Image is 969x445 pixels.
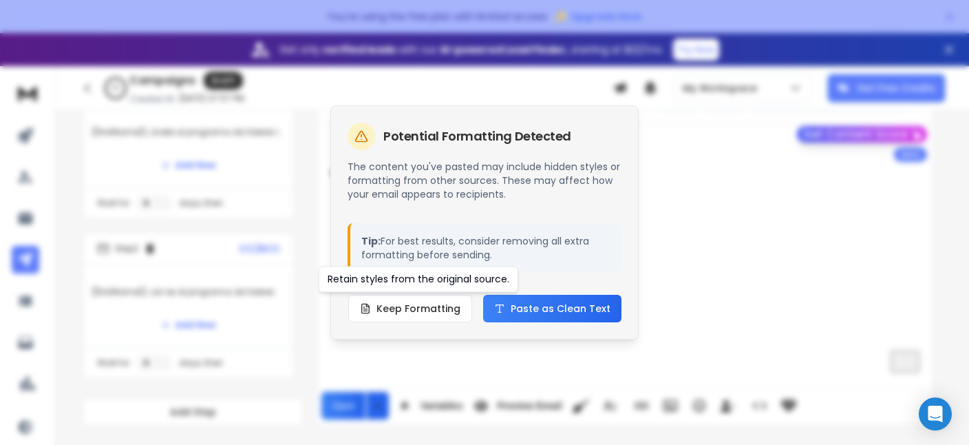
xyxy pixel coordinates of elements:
[361,234,381,248] strong: Tip:
[361,234,610,262] p: For best results, consider removing all extra formatting before sending.
[383,130,571,143] h2: Potential Formatting Detected
[319,266,518,292] div: Retain styles from the original source.
[348,295,472,322] button: Keep Formatting
[348,160,621,201] p: The content you've pasted may include hidden styles or formatting from other sources. These may a...
[483,295,621,322] button: Paste as Clean Text
[919,397,952,431] div: Open Intercom Messenger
